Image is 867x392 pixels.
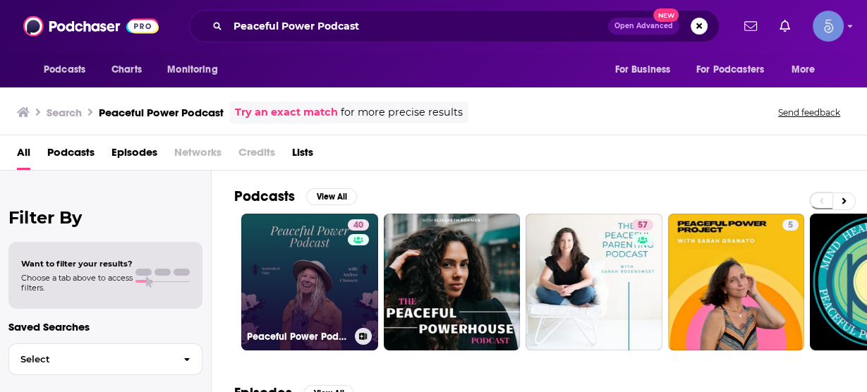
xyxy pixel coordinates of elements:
[813,11,844,42] button: Show profile menu
[605,56,688,83] button: open menu
[739,14,763,38] a: Show notifications dropdown
[638,219,648,233] span: 57
[614,23,673,30] span: Open Advanced
[9,355,172,364] span: Select
[238,141,275,170] span: Credits
[653,8,679,22] span: New
[111,141,157,170] a: Episodes
[167,60,217,80] span: Monitoring
[774,106,844,118] button: Send feedback
[792,60,816,80] span: More
[608,18,679,35] button: Open AdvancedNew
[21,273,133,293] span: Choose a tab above to access filters.
[614,60,670,80] span: For Business
[782,56,833,83] button: open menu
[47,141,95,170] a: Podcasts
[21,259,133,269] span: Want to filter your results?
[292,141,313,170] a: Lists
[8,320,202,333] p: Saved Searches
[306,188,357,205] button: View All
[228,15,608,37] input: Search podcasts, credits, & more...
[687,56,784,83] button: open menu
[247,331,349,343] h3: Peaceful Power Podcast
[189,10,720,42] div: Search podcasts, credits, & more...
[774,14,796,38] a: Show notifications dropdown
[632,219,653,231] a: 57
[99,106,224,119] h3: Peaceful Power Podcast
[23,13,159,39] img: Podchaser - Follow, Share and Rate Podcasts
[353,219,363,233] span: 40
[8,207,202,228] h2: Filter By
[174,141,222,170] span: Networks
[341,104,463,121] span: for more precise results
[788,219,793,233] span: 5
[47,106,82,119] h3: Search
[102,56,150,83] a: Charts
[241,214,378,350] a: 40Peaceful Power Podcast
[235,104,338,121] a: Try an exact match
[8,343,202,375] button: Select
[348,219,369,231] a: 40
[782,219,799,231] a: 5
[17,141,30,170] a: All
[813,11,844,42] span: Logged in as Spiral5-G1
[44,60,85,80] span: Podcasts
[111,60,142,80] span: Charts
[526,214,662,350] a: 57
[668,214,805,350] a: 5
[696,60,764,80] span: For Podcasters
[234,188,357,205] a: PodcastsView All
[813,11,844,42] img: User Profile
[157,56,236,83] button: open menu
[234,188,295,205] h2: Podcasts
[34,56,104,83] button: open menu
